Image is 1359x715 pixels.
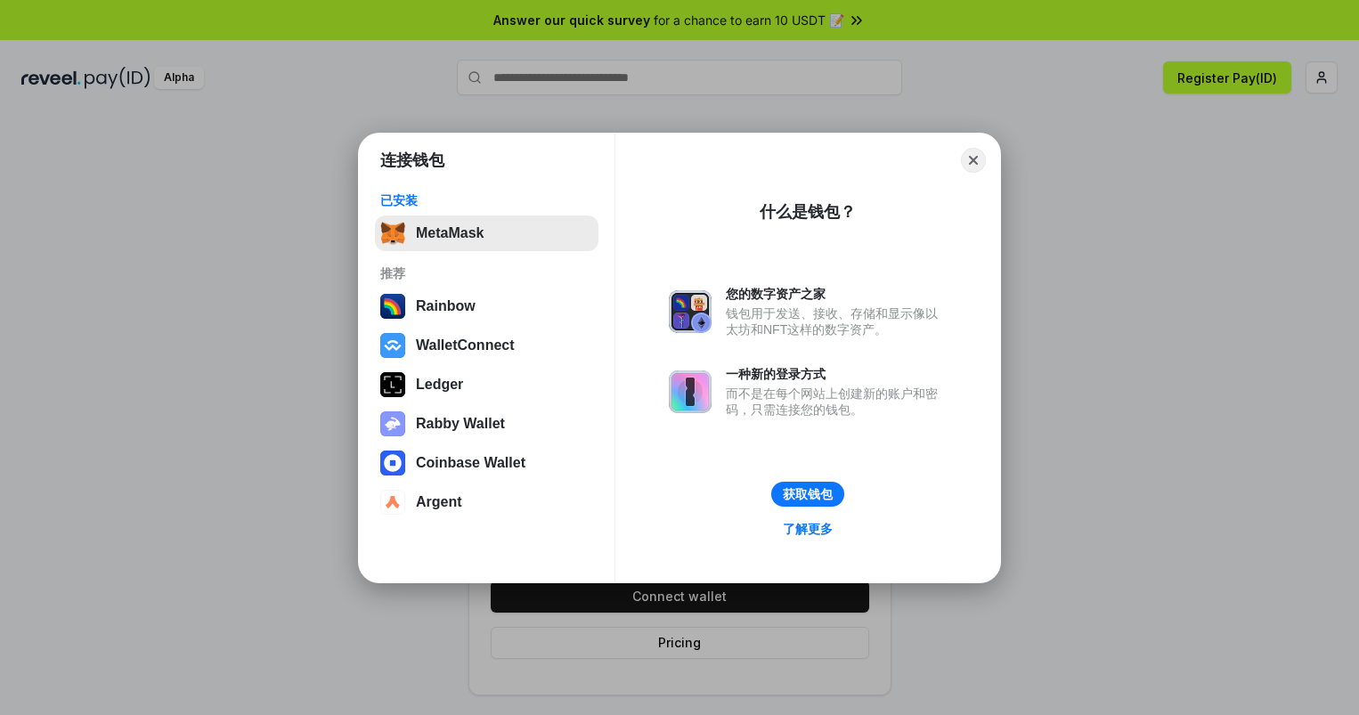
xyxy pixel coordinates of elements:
div: Argent [416,494,462,510]
button: Rainbow [375,288,598,324]
button: Rabby Wallet [375,406,598,442]
button: Coinbase Wallet [375,445,598,481]
img: svg+xml,%3Csvg%20width%3D%22120%22%20height%3D%22120%22%20viewBox%3D%220%200%20120%20120%22%20fil... [380,294,405,319]
div: 而不是在每个网站上创建新的账户和密码，只需连接您的钱包。 [726,386,947,418]
div: Ledger [416,377,463,393]
div: 已安装 [380,192,593,208]
button: Argent [375,484,598,520]
img: svg+xml,%3Csvg%20width%3D%2228%22%20height%3D%2228%22%20viewBox%3D%220%200%2028%2028%22%20fill%3D... [380,333,405,358]
button: 获取钱包 [771,482,844,507]
div: 了解更多 [783,521,833,537]
div: WalletConnect [416,337,515,353]
img: svg+xml,%3Csvg%20width%3D%2228%22%20height%3D%2228%22%20viewBox%3D%220%200%2028%2028%22%20fill%3D... [380,490,405,515]
button: WalletConnect [375,328,598,363]
img: svg+xml,%3Csvg%20width%3D%2228%22%20height%3D%2228%22%20viewBox%3D%220%200%2028%2028%22%20fill%3D... [380,451,405,475]
div: Rainbow [416,298,476,314]
button: MetaMask [375,215,598,251]
div: 什么是钱包？ [760,201,856,223]
div: 推荐 [380,265,593,281]
img: svg+xml,%3Csvg%20xmlns%3D%22http%3A%2F%2Fwww.w3.org%2F2000%2Fsvg%22%20fill%3D%22none%22%20viewBox... [380,411,405,436]
img: svg+xml,%3Csvg%20xmlns%3D%22http%3A%2F%2Fwww.w3.org%2F2000%2Fsvg%22%20width%3D%2228%22%20height%3... [380,372,405,397]
div: 获取钱包 [783,486,833,502]
img: svg+xml,%3Csvg%20xmlns%3D%22http%3A%2F%2Fwww.w3.org%2F2000%2Fsvg%22%20fill%3D%22none%22%20viewBox... [669,370,712,413]
div: Rabby Wallet [416,416,505,432]
h1: 连接钱包 [380,150,444,171]
img: svg+xml,%3Csvg%20xmlns%3D%22http%3A%2F%2Fwww.w3.org%2F2000%2Fsvg%22%20fill%3D%22none%22%20viewBox... [669,290,712,333]
button: Ledger [375,367,598,402]
div: MetaMask [416,225,484,241]
button: Close [961,148,986,173]
div: 钱包用于发送、接收、存储和显示像以太坊和NFT这样的数字资产。 [726,305,947,337]
div: 一种新的登录方式 [726,366,947,382]
a: 了解更多 [772,517,843,540]
div: Coinbase Wallet [416,455,525,471]
img: svg+xml,%3Csvg%20fill%3D%22none%22%20height%3D%2233%22%20viewBox%3D%220%200%2035%2033%22%20width%... [380,221,405,246]
div: 您的数字资产之家 [726,286,947,302]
